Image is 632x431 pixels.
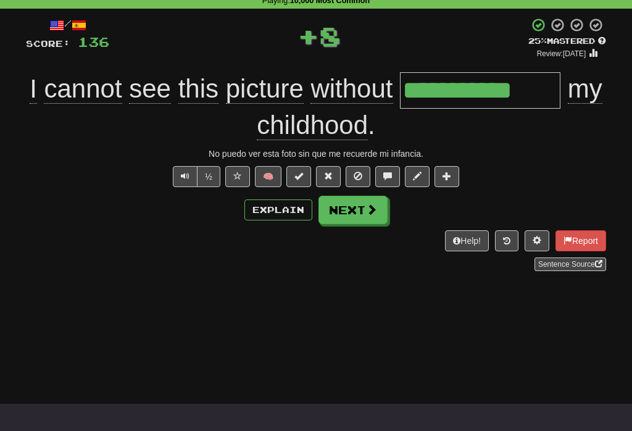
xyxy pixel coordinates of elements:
[226,74,304,104] span: picture
[555,230,606,251] button: Report
[170,166,220,187] div: Text-to-speech controls
[495,230,518,251] button: Round history (alt+y)
[297,17,319,54] span: +
[405,166,430,187] button: Edit sentence (alt+d)
[319,20,341,51] span: 8
[78,34,109,49] span: 136
[197,166,220,187] button: ½
[528,36,606,47] div: Mastered
[346,166,370,187] button: Ignore sentence (alt+i)
[44,74,122,104] span: cannot
[316,166,341,187] button: Reset to 0% Mastered (alt+r)
[537,49,586,58] small: Review: [DATE]
[375,166,400,187] button: Discuss sentence (alt+u)
[257,111,368,140] span: childhood
[26,17,109,33] div: /
[318,196,388,224] button: Next
[178,74,218,104] span: this
[257,74,602,140] span: .
[310,74,393,104] span: without
[434,166,459,187] button: Add to collection (alt+a)
[528,36,547,46] span: 25 %
[286,166,311,187] button: Set this sentence to 100% Mastered (alt+m)
[26,38,70,49] span: Score:
[30,74,37,104] span: I
[445,230,489,251] button: Help!
[26,148,606,160] div: No puedo ver esta foto sin que me recuerde mi infancia.
[129,74,171,104] span: see
[534,257,606,271] a: Sentence Source
[244,199,312,220] button: Explain
[173,166,197,187] button: Play sentence audio (ctl+space)
[225,166,250,187] button: Favorite sentence (alt+f)
[255,166,281,187] button: 🧠
[568,74,602,104] span: my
